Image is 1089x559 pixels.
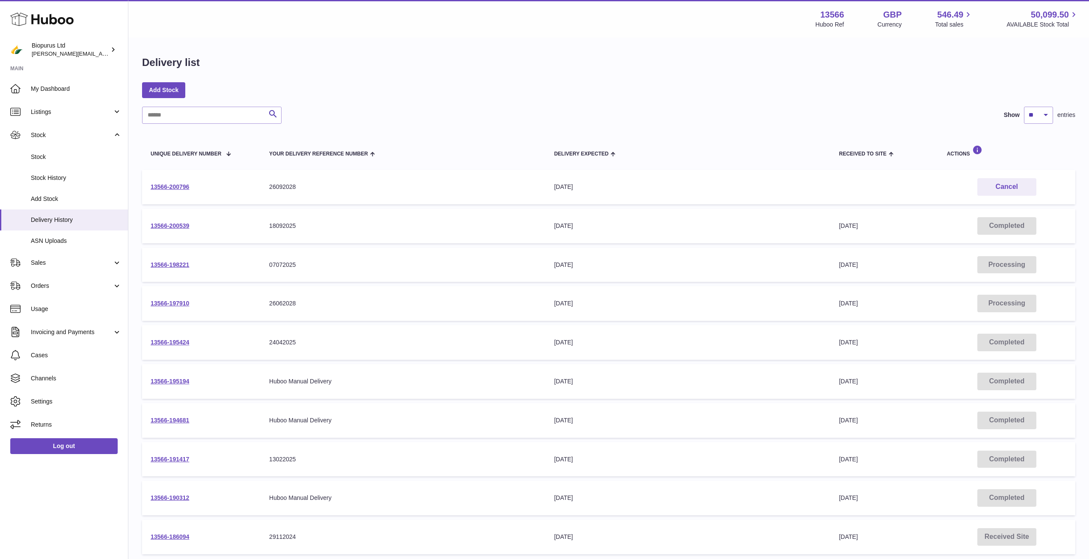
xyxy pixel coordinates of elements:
[839,417,858,424] span: [DATE]
[839,494,858,501] span: [DATE]
[937,9,963,21] span: 546.49
[151,533,189,540] a: 13566-186094
[269,377,537,386] div: Huboo Manual Delivery
[1031,9,1069,21] span: 50,099.50
[151,456,189,463] a: 13566-191417
[554,183,822,191] div: [DATE]
[935,21,973,29] span: Total sales
[839,261,858,268] span: [DATE]
[31,421,122,429] span: Returns
[839,151,887,157] span: Received to Site
[31,398,122,406] span: Settings
[151,151,221,157] span: Unique Delivery Number
[554,455,822,463] div: [DATE]
[31,153,122,161] span: Stock
[151,183,189,190] a: 13566-200796
[1006,9,1079,29] a: 50,099.50 AVAILABLE Stock Total
[269,494,537,502] div: Huboo Manual Delivery
[554,222,822,230] div: [DATE]
[151,261,189,268] a: 13566-198221
[816,21,844,29] div: Huboo Ref
[31,131,113,139] span: Stock
[31,351,122,359] span: Cases
[151,494,189,501] a: 13566-190312
[31,259,113,267] span: Sales
[31,328,113,336] span: Invoicing and Payments
[269,416,537,424] div: Huboo Manual Delivery
[839,339,858,346] span: [DATE]
[31,282,113,290] span: Orders
[31,305,122,313] span: Usage
[1004,111,1020,119] label: Show
[269,533,537,541] div: 29112024
[32,50,172,57] span: [PERSON_NAME][EMAIL_ADDRESS][DOMAIN_NAME]
[31,85,122,93] span: My Dashboard
[839,222,858,229] span: [DATE]
[269,183,537,191] div: 26092028
[31,374,122,383] span: Channels
[554,338,822,347] div: [DATE]
[31,108,113,116] span: Listings
[554,261,822,269] div: [DATE]
[1057,111,1075,119] span: entries
[10,43,23,56] img: peter@biopurus.co.uk
[554,533,822,541] div: [DATE]
[947,145,1067,157] div: Actions
[977,178,1036,196] button: Cancel
[554,299,822,308] div: [DATE]
[151,378,189,385] a: 13566-195194
[839,300,858,307] span: [DATE]
[839,533,858,540] span: [DATE]
[935,9,973,29] a: 546.49 Total sales
[10,438,118,454] a: Log out
[554,494,822,502] div: [DATE]
[269,261,537,269] div: 07072025
[820,9,844,21] strong: 13566
[151,300,189,307] a: 13566-197910
[151,339,189,346] a: 13566-195424
[31,174,122,182] span: Stock History
[31,195,122,203] span: Add Stock
[269,151,368,157] span: Your Delivery Reference Number
[1006,21,1079,29] span: AVAILABLE Stock Total
[31,216,122,224] span: Delivery History
[839,456,858,463] span: [DATE]
[269,299,537,308] div: 26062028
[883,9,902,21] strong: GBP
[554,377,822,386] div: [DATE]
[31,237,122,245] span: ASN Uploads
[554,416,822,424] div: [DATE]
[142,82,185,98] a: Add Stock
[269,222,537,230] div: 18092025
[142,56,200,69] h1: Delivery list
[878,21,902,29] div: Currency
[269,455,537,463] div: 13022025
[151,417,189,424] a: 13566-194681
[554,151,608,157] span: Delivery Expected
[32,42,109,58] div: Biopurus Ltd
[151,222,189,229] a: 13566-200539
[839,378,858,385] span: [DATE]
[269,338,537,347] div: 24042025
